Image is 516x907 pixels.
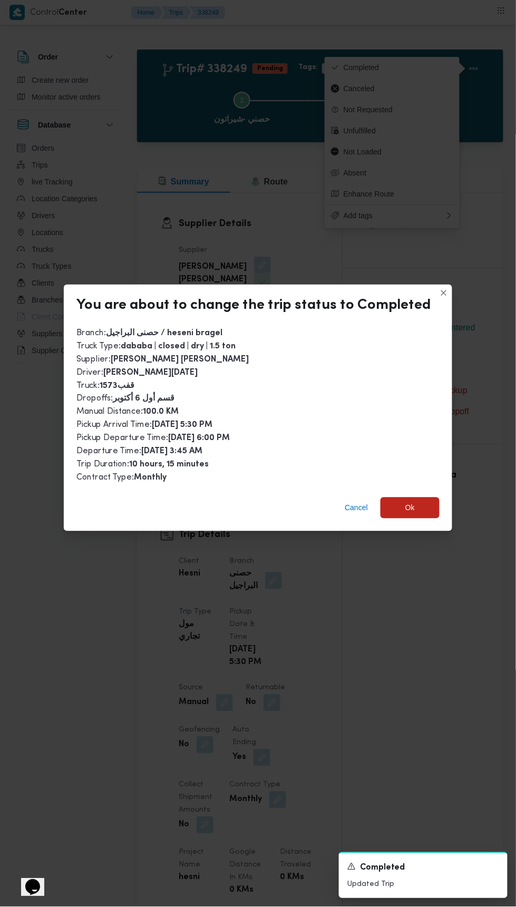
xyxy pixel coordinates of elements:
[129,461,209,469] b: 10 hours, 15 minutes
[76,297,431,314] div: You are about to change the trip status to Completed
[143,408,179,416] b: 100.0 KM
[76,329,222,337] span: Branch :
[381,498,440,519] button: Ok
[113,395,174,403] b: قسم أول 6 أكتوبر
[76,355,249,364] span: Supplier :
[76,421,212,430] span: Pickup Arrival Time :
[121,343,236,350] b: dababa | closed | dry | 1.5 ton
[11,865,44,896] iframe: chat widget
[437,287,450,299] button: Closes this modal window
[168,435,230,443] b: [DATE] 6:00 PM
[106,329,222,337] b: حصنى البراجيل / heseni bragel
[103,369,198,377] b: [PERSON_NAME][DATE]
[76,395,174,403] span: Dropoffs :
[345,502,368,514] span: Cancel
[76,461,209,469] span: Trip Duration :
[100,382,134,390] b: 1573قفب
[340,498,372,519] button: Cancel
[76,382,134,390] span: Truck :
[360,862,405,875] span: Completed
[111,356,249,364] b: [PERSON_NAME] [PERSON_NAME]
[76,447,202,456] span: Departure Time :
[134,474,167,482] b: Monthly
[76,474,167,482] span: Contract Type :
[141,448,202,456] b: [DATE] 3:45 AM
[76,408,179,416] span: Manual Distance :
[405,502,415,514] span: Ok
[76,368,198,377] span: Driver :
[152,422,212,430] b: [DATE] 5:30 PM
[76,434,230,443] span: Pickup Departure Time :
[347,879,499,890] p: Updated Trip
[347,862,499,875] div: Notification
[76,342,236,350] span: Truck Type :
